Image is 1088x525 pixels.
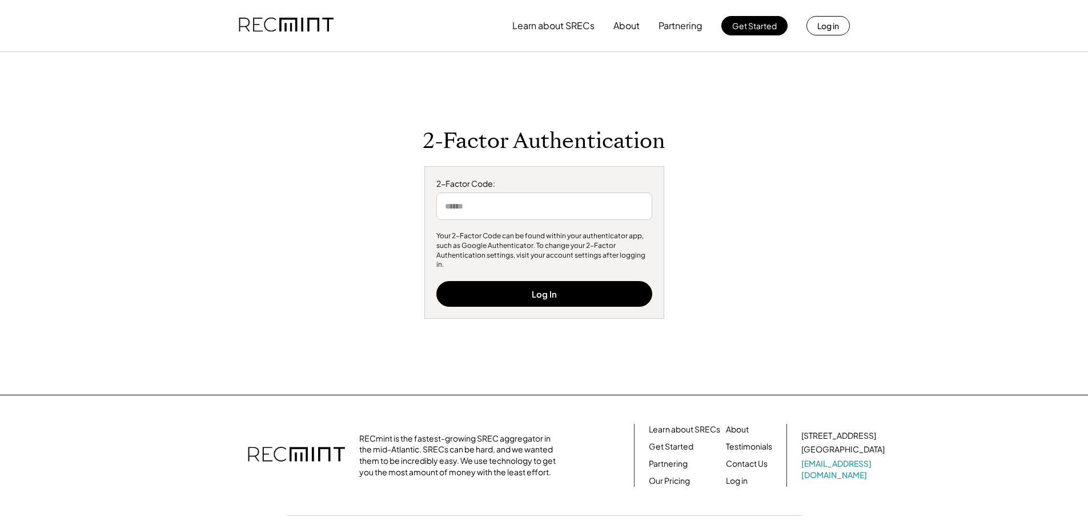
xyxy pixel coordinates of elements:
[726,475,748,487] a: Log in
[423,128,665,155] h1: 2-Factor Authentication
[649,458,688,470] a: Partnering
[436,281,652,307] button: Log In
[726,458,768,470] a: Contact Us
[801,430,876,442] div: [STREET_ADDRESS]
[801,458,887,480] a: [EMAIL_ADDRESS][DOMAIN_NAME]
[801,444,885,455] div: [GEOGRAPHIC_DATA]
[436,231,652,270] div: Your 2-Factor Code can be found within your authenticator app, such as Google Authenticator. To c...
[512,14,595,37] button: Learn about SRECs
[659,14,702,37] button: Partnering
[359,433,562,478] div: RECmint is the fastest-growing SREC aggregator in the mid-Atlantic. SRECs can be hard, and we wan...
[726,424,749,435] a: About
[613,14,640,37] button: About
[248,435,345,475] img: recmint-logotype%403x.png
[239,6,334,45] img: recmint-logotype%403x.png
[436,178,652,190] div: 2-Factor Code:
[721,16,788,35] button: Get Started
[649,424,720,435] a: Learn about SRECs
[726,441,772,452] a: Testimonials
[649,441,693,452] a: Get Started
[806,16,850,35] button: Log in
[649,475,690,487] a: Our Pricing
